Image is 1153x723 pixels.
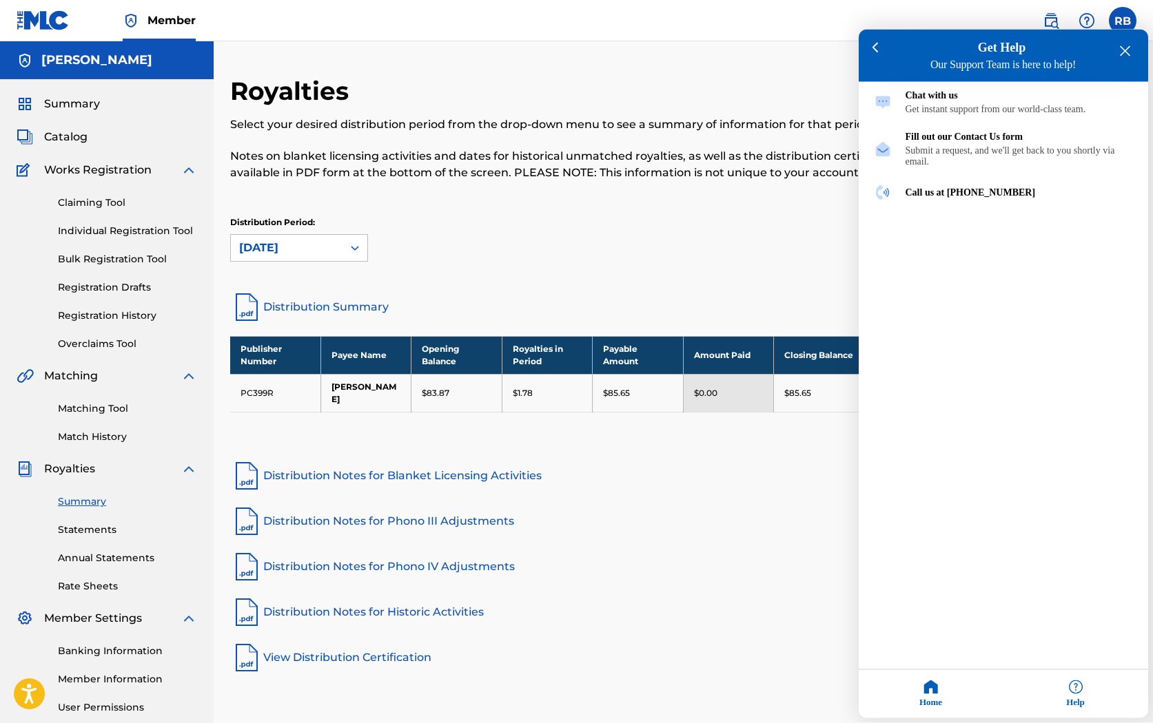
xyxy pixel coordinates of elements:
div: Chat with us [906,90,1133,101]
div: Fill out our Contact Us form [859,123,1148,176]
div: Home [859,670,1003,718]
div: Get instant support from our world-class team. [906,104,1133,115]
div: Call us at (615) 488-3653 [859,176,1148,210]
div: close resource center [1119,45,1132,58]
div: entering resource center home [859,82,1148,668]
img: module icon [874,140,892,158]
div: Help [1003,670,1148,718]
div: Fill out our Contact Us form [906,132,1133,143]
img: module icon [874,94,892,112]
div: Submit a request, and we'll get back to you shortly via email. [906,145,1133,167]
div: Call us at [PHONE_NUMBER] [906,187,1133,198]
h4: Our Support Team is here to help! [875,59,1132,71]
div: Chat with us [859,82,1148,123]
h3: Get Help [875,41,1132,55]
img: module icon [874,184,892,202]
